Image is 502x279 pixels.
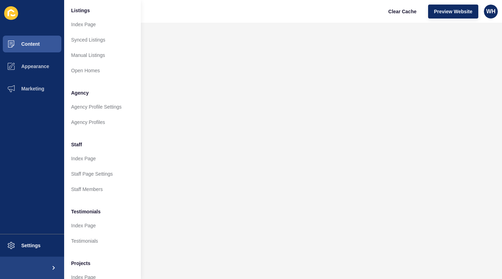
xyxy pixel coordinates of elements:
[71,141,82,148] span: Staff
[71,208,101,215] span: Testimonials
[382,5,423,19] button: Clear Cache
[71,89,89,96] span: Agency
[64,17,141,32] a: Index Page
[64,233,141,249] a: Testimonials
[434,8,472,15] span: Preview Website
[388,8,417,15] span: Clear Cache
[64,63,141,78] a: Open Homes
[64,99,141,115] a: Agency Profile Settings
[71,7,90,14] span: Listings
[64,218,141,233] a: Index Page
[64,115,141,130] a: Agency Profiles
[64,32,141,47] a: Synced Listings
[64,151,141,166] a: Index Page
[64,47,141,63] a: Manual Listings
[64,166,141,182] a: Staff Page Settings
[486,8,496,15] span: WH
[428,5,478,19] button: Preview Website
[64,182,141,197] a: Staff Members
[71,260,90,267] span: Projects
